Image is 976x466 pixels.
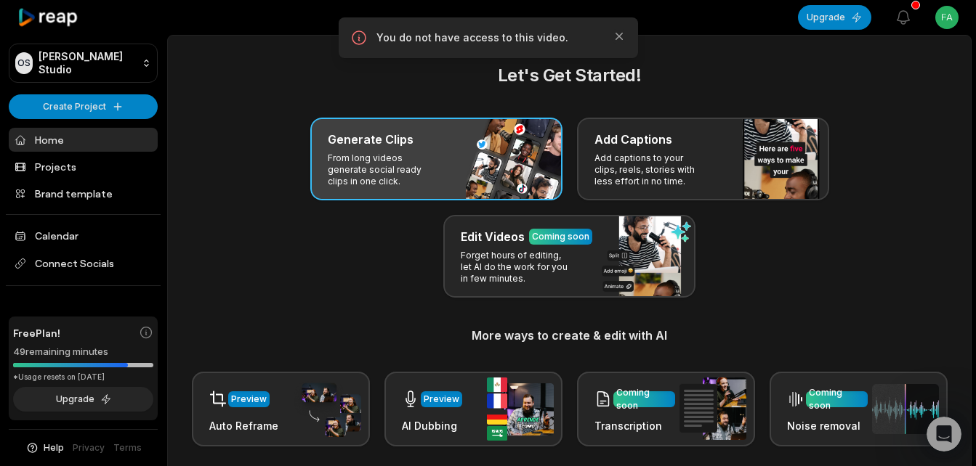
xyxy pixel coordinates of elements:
[113,441,142,454] a: Terms
[594,418,675,433] h3: Transcription
[532,230,589,243] div: Coming soon
[209,418,278,433] h3: Auto Reframe
[328,131,414,148] h3: Generate Clips
[809,386,865,412] div: Coming soon
[9,250,158,277] span: Connect Socials
[9,181,158,205] a: Brand template
[39,50,136,76] p: [PERSON_NAME] Studio
[328,152,440,187] p: From long videos generate social ready clips in one click.
[872,384,939,434] img: noise_removal.png
[424,393,459,406] div: Preview
[402,418,462,433] h3: AI Dubbing
[616,386,672,412] div: Coming soon
[294,381,361,438] img: auto_reframe.png
[461,228,525,245] h3: Edit Videos
[185,327,953,344] h3: More ways to create & edit with AI
[461,250,573,285] p: Forget hours of editing, let AI do the work for you in few minutes.
[13,387,153,412] button: Upgrade
[9,128,158,152] a: Home
[594,131,672,148] h3: Add Captions
[15,52,33,74] div: OS
[44,441,64,454] span: Help
[9,94,158,119] button: Create Project
[13,345,153,359] div: 49 remaining minutes
[73,441,105,454] a: Privacy
[13,372,153,383] div: *Usage resets on [DATE]
[9,155,158,179] a: Projects
[679,377,746,440] img: transcription.png
[798,5,871,30] button: Upgrade
[13,325,60,340] span: Free Plan!
[25,441,64,454] button: Help
[787,418,868,433] h3: Noise removal
[376,30,600,45] p: You do not have access to this video.
[231,393,267,406] div: Preview
[185,62,953,89] h2: Let's Get Started!
[9,224,158,248] a: Calendar
[927,417,961,451] iframe: Intercom live chat
[487,377,554,441] img: ai_dubbing.png
[594,152,707,187] p: Add captions to your clips, reels, stories with less effort in no time.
